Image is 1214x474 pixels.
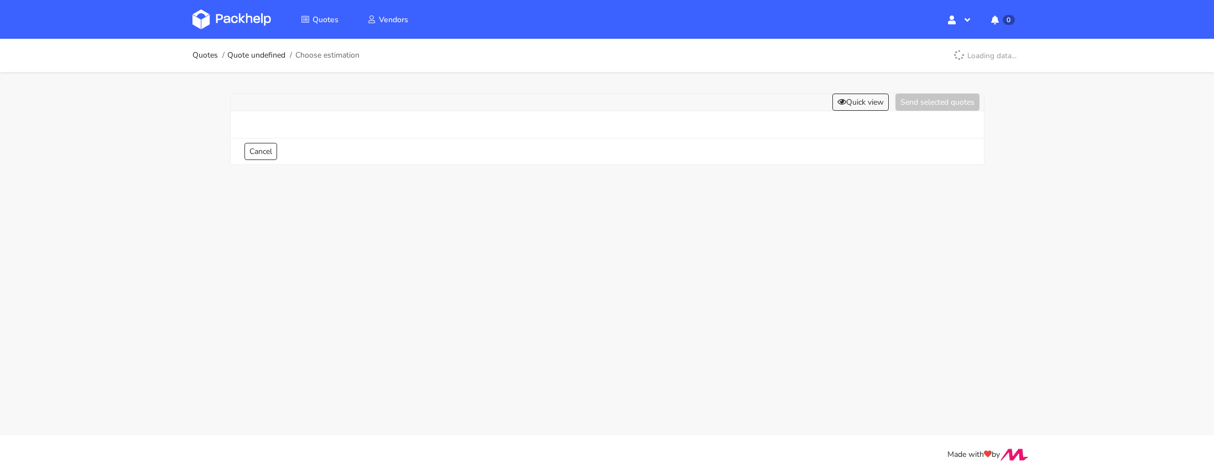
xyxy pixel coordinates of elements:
[192,44,359,66] nav: breadcrumb
[895,94,979,111] button: Send selected quotes
[354,9,421,29] a: Vendors
[288,9,352,29] a: Quotes
[227,51,285,60] a: Quote undefined
[832,94,889,111] button: Quick view
[312,14,338,25] span: Quotes
[947,46,1022,65] p: Loading data...
[192,51,218,60] a: Quotes
[379,14,408,25] span: Vendors
[244,143,277,160] a: Cancel
[1003,15,1014,25] span: 0
[1000,449,1029,461] img: Move Closer
[295,51,359,60] span: Choose estimation
[192,9,271,29] img: Dashboard
[178,449,1036,461] div: Made with by
[982,9,1022,29] button: 0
